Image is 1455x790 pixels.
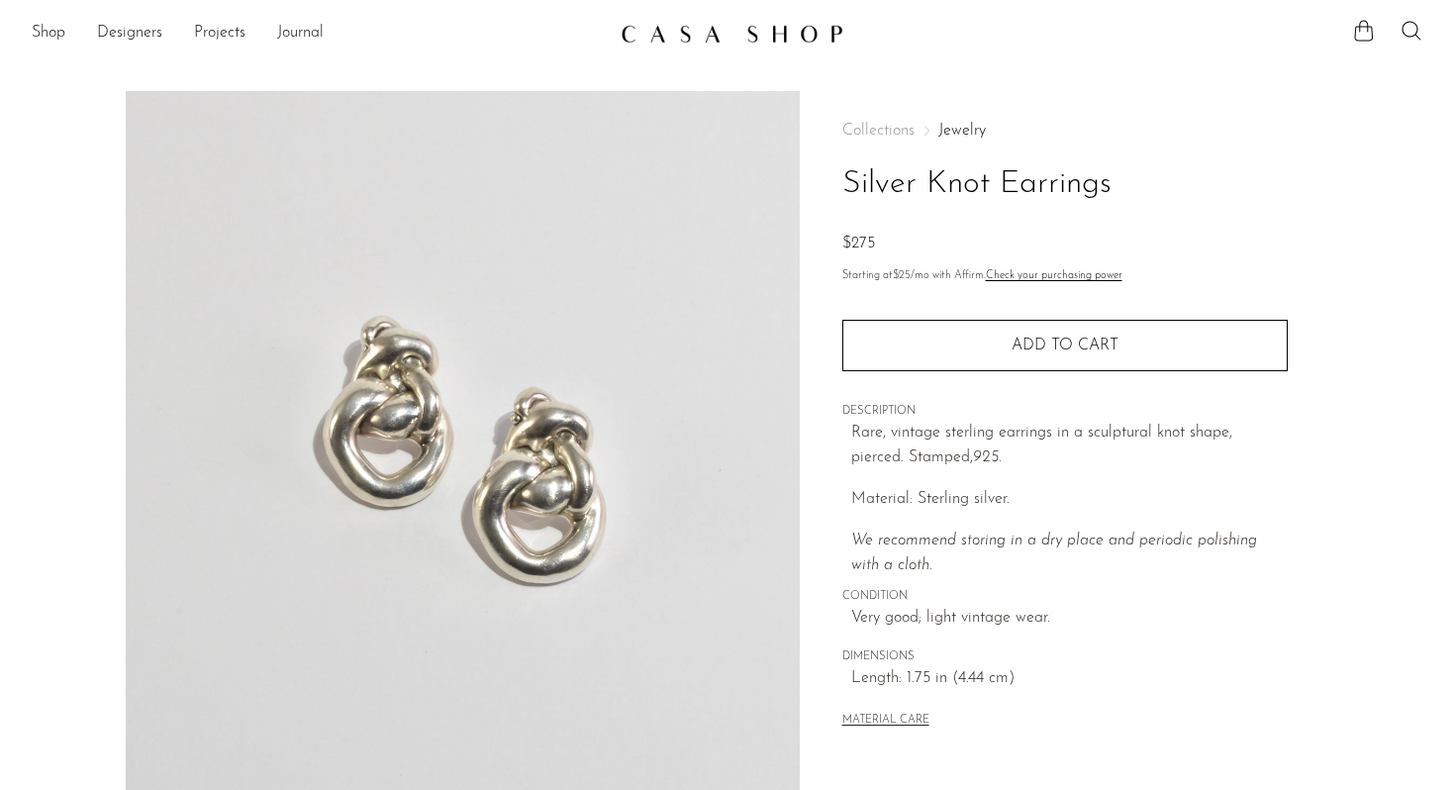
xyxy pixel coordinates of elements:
[97,21,162,47] a: Designers
[973,449,1002,465] em: 925.
[194,21,245,47] a: Projects
[851,487,1288,513] p: Material: Sterling silver.
[32,17,605,50] nav: Desktop navigation
[842,320,1288,371] button: Add to cart
[842,159,1288,210] h1: Silver Knot Earrings
[842,123,1288,139] nav: Breadcrumbs
[842,403,1288,421] span: DESCRIPTION
[1012,337,1118,355] span: Add to cart
[851,421,1288,471] p: Rare, vintage sterling earrings in a sculptural knot shape, pierced. Stamped,
[842,123,915,139] span: Collections
[32,17,605,50] ul: NEW HEADER MENU
[893,270,911,281] span: $25
[842,588,1288,606] span: CONDITION
[851,666,1288,692] span: Length: 1.75 in (4.44 cm)
[32,21,65,47] a: Shop
[842,236,875,251] span: $275
[842,714,929,729] button: MATERIAL CARE
[851,533,1257,574] i: We recommend storing in a dry place and periodic polishing with a cloth.
[986,270,1122,281] a: Check your purchasing power - Learn more about Affirm Financing (opens in modal)
[842,267,1288,285] p: Starting at /mo with Affirm.
[842,648,1288,666] span: DIMENSIONS
[277,21,324,47] a: Journal
[851,606,1288,632] span: Very good; light vintage wear.
[938,123,986,139] a: Jewelry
